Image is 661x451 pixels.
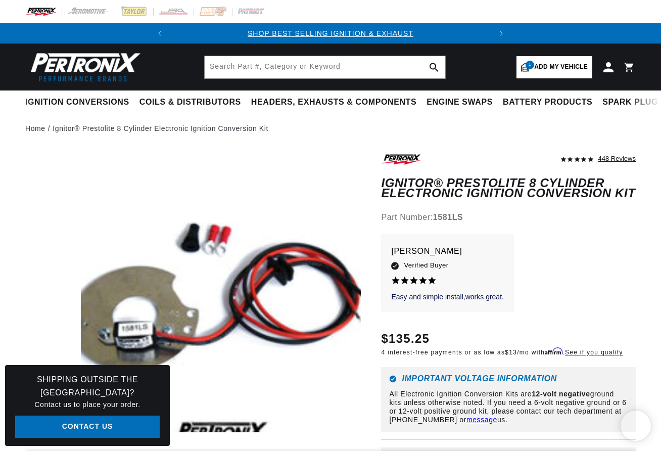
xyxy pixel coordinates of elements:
[205,56,445,78] input: Search Part #, Category or Keyword
[25,97,129,108] span: Ignition Conversions
[25,91,134,114] summary: Ignition Conversions
[53,123,268,134] a: Ignitor® Prestolite 8 Cylinder Electronic Ignition Conversion Kit
[503,97,592,108] span: Battery Products
[565,349,623,356] a: See if you qualify - Learn more about Affirm Financing (opens in modal)
[25,50,141,84] img: Pertronix
[139,97,241,108] span: Coils & Distributors
[15,416,160,438] a: Contact Us
[389,375,628,383] h6: Important Voltage Information
[391,292,504,302] p: Easy and simple install,works great.
[433,213,463,221] strong: 1581LS
[25,123,45,134] a: Home
[404,260,448,271] span: Verified Buyer
[25,123,636,134] nav: breadcrumbs
[381,211,636,224] div: Part Number:
[381,348,623,357] p: 4 interest-free payments or as low as /mo with .
[498,91,597,114] summary: Battery Products
[466,416,497,424] a: message
[381,330,430,348] span: $135.25
[251,97,416,108] span: Headers, Exhausts & Components
[15,399,160,410] p: Contact us to place your order.
[505,349,517,356] span: $13
[381,178,636,199] h1: Ignitor® Prestolite 8 Cylinder Electronic Ignition Conversion Kit
[389,390,628,424] p: All Electronic Ignition Conversion Kits are ground kits unless otherwise noted. If you need a 6-v...
[170,28,491,39] div: Announcement
[170,28,491,39] div: 1 of 2
[421,91,498,114] summary: Engine Swaps
[534,62,588,72] span: Add my vehicle
[25,152,361,437] media-gallery: Gallery Viewer
[423,56,445,78] button: search button
[246,91,421,114] summary: Headers, Exhausts & Components
[545,347,562,355] span: Affirm
[491,23,511,43] button: Translation missing: en.sections.announcements.next_announcement
[516,56,592,78] a: 1Add my vehicle
[15,373,160,399] h3: Shipping Outside the [GEOGRAPHIC_DATA]?
[427,97,493,108] span: Engine Swaps
[150,23,170,43] button: Translation missing: en.sections.announcements.previous_announcement
[134,91,246,114] summary: Coils & Distributors
[248,29,413,37] a: SHOP BEST SELLING IGNITION & EXHAUST
[598,152,636,164] div: 448 Reviews
[391,244,504,258] p: [PERSON_NAME]
[532,390,590,398] strong: 12-volt negative
[526,61,534,69] span: 1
